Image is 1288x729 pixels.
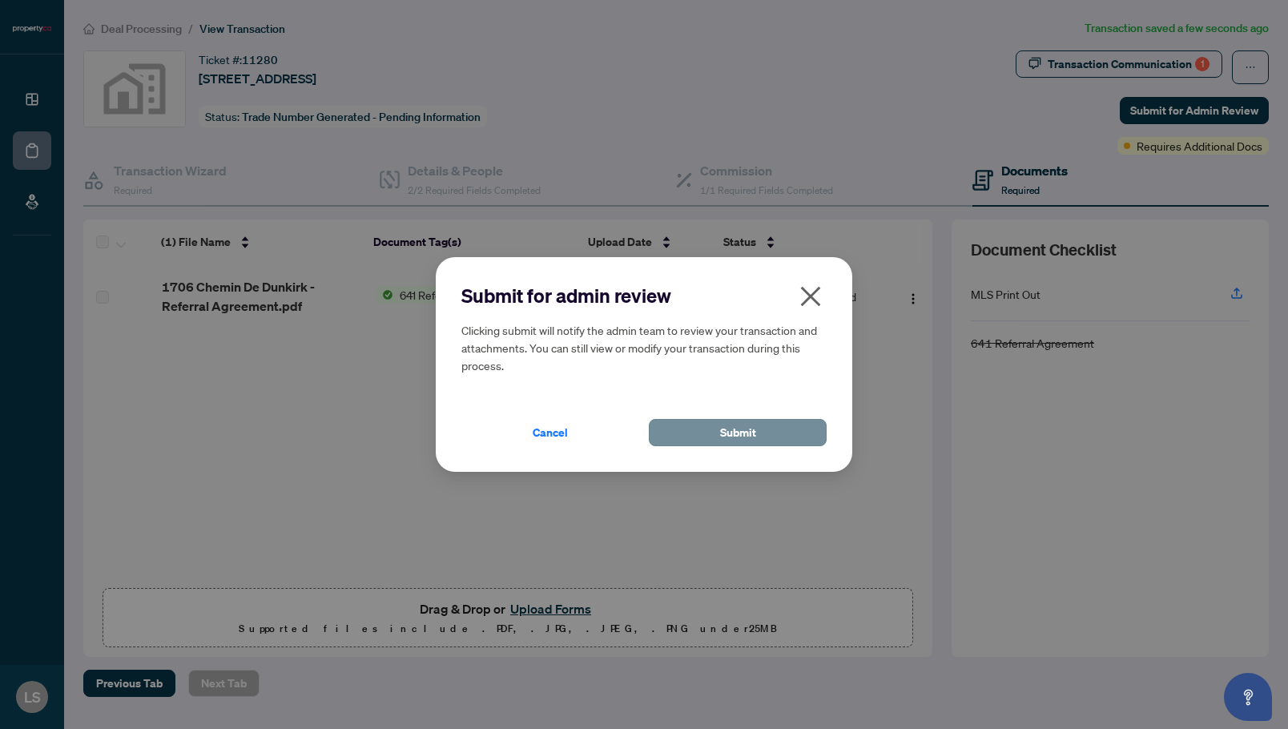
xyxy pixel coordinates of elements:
h5: Clicking submit will notify the admin team to review your transaction and attachments. You can st... [461,321,827,374]
button: Submit [649,419,827,446]
h2: Submit for admin review [461,283,827,308]
button: Open asap [1224,673,1272,721]
span: close [798,284,823,309]
span: Submit [720,420,756,445]
span: Cancel [533,420,568,445]
button: Cancel [461,419,639,446]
